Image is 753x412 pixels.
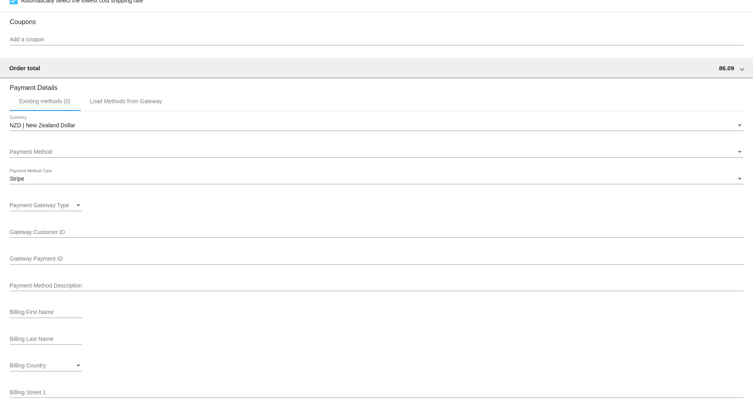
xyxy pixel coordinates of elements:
span: Order total [9,65,40,71]
span: NZD | New Zealand Dollar [10,122,75,128]
div: Load Methods from Gateway [90,98,162,104]
input: Gateway Customer ID [10,229,743,236]
input: Add a coupon [10,37,743,43]
span: Billing Country [10,362,46,369]
span: Payment Gateway Type [10,202,69,208]
input: Gateway Payment ID [10,256,743,262]
input: Billing Last Name [10,336,82,343]
h3: Coupons [10,12,743,26]
mat-select: Payment Method [10,149,743,155]
input: Billing First Name [10,309,82,316]
span: 86.09 [719,65,734,71]
div: Existing methods (0) [19,98,71,104]
span: Payment Method [10,149,52,155]
input: Payment Method Description [10,283,743,289]
mat-select: Payment Method Type [10,176,743,182]
mat-select: Payment Gateway Type [10,202,82,209]
span: Stripe [10,175,25,182]
mat-select: Currency [10,122,743,129]
mat-select: Billing Country [10,363,82,369]
input: Billing Street 1 [10,390,743,396]
h3: Payment Details [10,78,743,92]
